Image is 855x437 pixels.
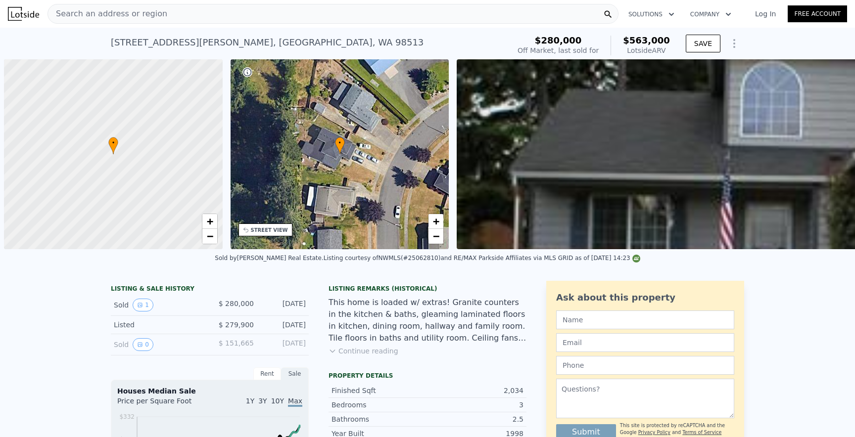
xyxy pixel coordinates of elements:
button: Show Options [724,34,744,53]
span: $ 279,900 [219,321,254,329]
div: Listing Remarks (Historical) [329,285,526,293]
span: $280,000 [535,35,582,45]
input: Email [556,333,734,352]
span: 3Y [258,397,267,405]
div: [DATE] [262,299,306,311]
div: Bathrooms [332,414,427,424]
div: Lotside ARV [623,45,670,55]
a: Zoom out [428,229,443,244]
span: + [206,215,213,227]
input: Name [556,310,734,329]
img: Lotside [8,7,39,21]
div: Houses Median Sale [117,386,302,396]
div: Property details [329,372,526,380]
div: Sold [114,299,202,311]
div: This home is loaded w/ extras! Granite counters in the kitchen & baths, gleaming laminated floors... [329,297,526,344]
span: Search an address or region [48,8,167,20]
div: Bedrooms [332,400,427,410]
span: + [433,215,439,227]
div: Finished Sqft [332,386,427,395]
a: Free Account [788,5,847,22]
div: LISTING & SALE HISTORY [111,285,309,295]
span: − [206,230,213,242]
div: 2,034 [427,386,523,395]
span: $563,000 [623,35,670,45]
div: Off Market, last sold for [518,45,599,55]
div: [DATE] [262,320,306,330]
span: • [335,138,345,147]
span: $ 280,000 [219,300,254,307]
div: Ask about this property [556,291,734,305]
span: Max [288,397,302,407]
div: [STREET_ADDRESS][PERSON_NAME] , [GEOGRAPHIC_DATA] , WA 98513 [111,36,424,49]
button: Continue reading [329,346,398,356]
a: Log In [743,9,788,19]
div: 2.5 [427,414,523,424]
div: Sold [114,338,202,351]
div: Listed [114,320,202,330]
a: Zoom in [428,214,443,229]
button: View historical data [133,299,153,311]
div: Price per Square Foot [117,396,210,412]
div: STREET VIEW [251,226,288,234]
span: − [433,230,439,242]
img: NWMLS Logo [632,255,640,262]
input: Phone [556,356,734,375]
div: • [335,137,345,154]
div: 3 [427,400,523,410]
span: 10Y [271,397,284,405]
button: Company [682,5,739,23]
button: SAVE [686,35,720,52]
a: Zoom in [202,214,217,229]
span: $ 151,665 [219,339,254,347]
span: 1Y [246,397,254,405]
div: Sold by [PERSON_NAME] Real Estate . [215,255,323,262]
div: [DATE] [262,338,306,351]
tspan: $332 [119,413,135,420]
div: • [108,137,118,154]
button: Solutions [620,5,682,23]
a: Zoom out [202,229,217,244]
div: Listing courtesy of NWMLS (#25062810) and RE/MAX Parkside Affiliates via MLS GRID as of [DATE] 14:23 [324,255,640,262]
button: View historical data [133,338,153,351]
div: Rent [253,367,281,380]
a: Terms of Service [682,430,721,435]
span: • [108,138,118,147]
div: Sale [281,367,309,380]
a: Privacy Policy [638,430,670,435]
